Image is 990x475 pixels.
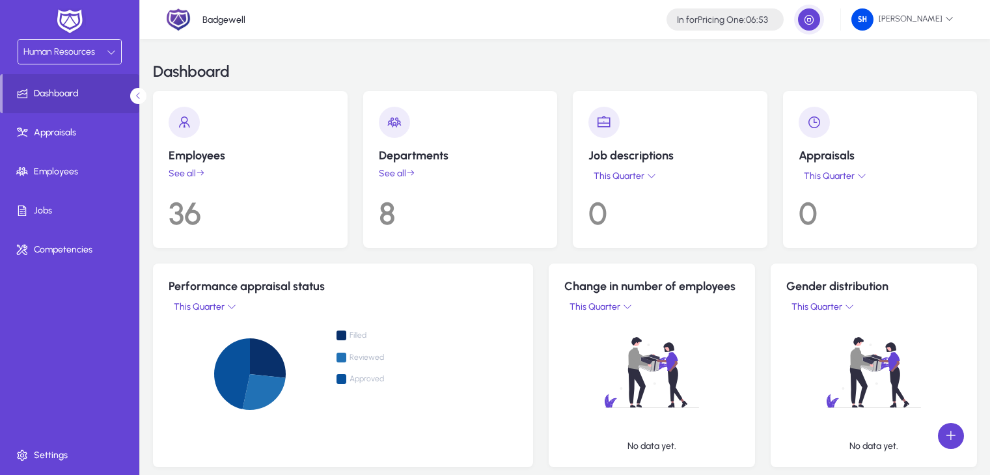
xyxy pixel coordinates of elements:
span: This Quarter [567,301,623,312]
span: Human Resources [23,46,95,57]
button: This Quarter [564,299,635,315]
p: 36 [169,184,332,232]
span: Employees [3,165,142,178]
img: 132.png [851,8,873,31]
span: Dashboard [3,87,139,100]
h5: Performance appraisal status [169,279,517,293]
h4: Pricing One [677,14,768,25]
span: This Quarter [171,301,227,312]
button: This Quarter [169,299,239,315]
span: 06:53 [746,14,768,25]
p: No data yet. [627,441,676,452]
a: Settings [3,436,142,475]
span: : [744,14,746,25]
img: white-logo.png [53,8,86,35]
span: In for [677,14,698,25]
p: 0 [588,184,752,232]
a: Appraisals [3,113,142,152]
span: Jobs [3,204,142,217]
p: Badgewell [202,14,245,25]
p: Employees [169,148,332,163]
a: See all [379,168,542,179]
p: No data yet. [849,441,898,452]
span: This Quarter [789,301,845,312]
img: no-data.svg [564,315,739,430]
span: Appraisals [3,126,142,139]
button: This Quarter [799,168,869,184]
img: no-data.svg [786,315,961,430]
p: 0 [799,184,962,232]
p: Departments [379,148,542,163]
a: Competencies [3,230,142,269]
button: [PERSON_NAME] [841,8,964,31]
span: Approved [350,374,407,384]
img: 2.png [166,7,191,32]
a: See all [169,168,332,179]
span: Reviewed [337,353,407,365]
a: Jobs [3,191,142,230]
span: Filled [350,331,407,340]
span: Approved [337,375,407,387]
span: [PERSON_NAME] [851,8,954,31]
span: This Quarter [591,170,647,182]
span: This Quarter [801,170,857,182]
a: Employees [3,152,142,191]
h3: Dashboard [153,64,230,79]
span: Competencies [3,243,142,256]
p: Job descriptions [588,148,752,163]
p: 8 [379,184,542,232]
span: Reviewed [350,353,407,362]
button: This Quarter [588,168,659,184]
h5: Change in number of employees [564,279,739,293]
p: Appraisals [799,148,962,163]
button: This Quarter [786,299,857,315]
span: Settings [3,449,142,462]
span: Filled [337,331,407,343]
h5: Gender distribution [786,279,961,293]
